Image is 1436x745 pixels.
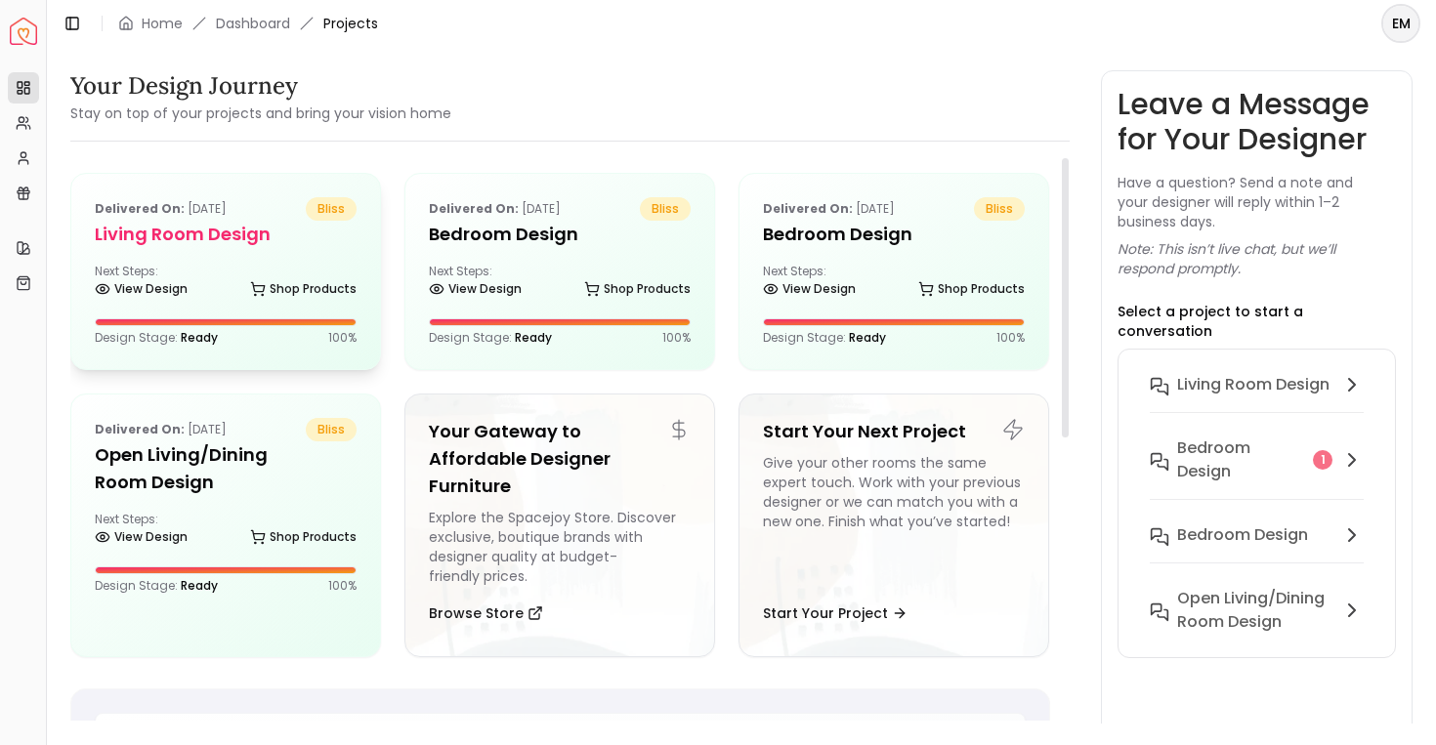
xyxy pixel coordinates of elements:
a: Your Gateway to Affordable Designer FurnitureExplore the Spacejoy Store. Discover exclusive, bout... [404,393,715,657]
a: View Design [763,275,856,303]
p: 100 % [328,330,357,346]
div: 1 [1313,450,1332,470]
small: Stay on top of your projects and bring your vision home [70,103,451,123]
span: EM [1383,6,1418,41]
button: Start Your Project [763,594,908,633]
h5: Bedroom design [429,221,691,248]
p: Design Stage: [95,330,218,346]
div: Next Steps: [763,264,1025,303]
a: Spacejoy [10,18,37,45]
span: Projects [323,14,378,33]
div: Next Steps: [95,264,357,303]
b: Delivered on: [95,421,185,437]
nav: breadcrumb [118,14,378,33]
p: 100 % [328,578,357,594]
a: View Design [95,275,188,303]
p: [DATE] [763,197,895,221]
b: Delivered on: [95,200,185,217]
span: Ready [181,577,218,594]
p: 100 % [662,330,691,346]
span: bliss [640,197,691,221]
div: Next Steps: [429,264,691,303]
span: bliss [974,197,1025,221]
p: Have a question? Send a note and your designer will reply within 1–2 business days. [1118,173,1397,231]
span: bliss [306,418,357,441]
p: [DATE] [429,197,561,221]
button: Living Room design [1134,365,1380,429]
p: Design Stage: [429,330,552,346]
h5: Bedroom Design [763,221,1025,248]
a: Shop Products [250,523,357,551]
a: Shop Products [250,275,357,303]
p: [DATE] [95,197,227,221]
b: Delivered on: [763,200,853,217]
button: Browse Store [429,594,543,633]
p: Note: This isn’t live chat, but we’ll respond promptly. [1118,239,1397,278]
h6: Open Living/Dining Room Design [1177,587,1333,634]
button: Open Living/Dining Room Design [1134,579,1380,642]
div: Give your other rooms the same expert touch. Work with your previous designer or we can match you... [763,453,1025,586]
p: Select a project to start a conversation [1118,302,1397,341]
a: View Design [429,275,522,303]
span: Ready [181,329,218,346]
h6: Bedroom design [1177,436,1306,483]
h3: Your Design Journey [70,70,451,102]
div: Explore the Spacejoy Store. Discover exclusive, boutique brands with designer quality at budget-f... [429,508,691,586]
h3: Leave a Message for Your Designer [1118,87,1397,157]
p: Design Stage: [763,330,886,346]
span: bliss [306,197,357,221]
h5: Open Living/Dining Room Design [95,441,357,496]
b: Delivered on: [429,200,519,217]
button: Bedroom design1 [1134,429,1380,516]
p: Design Stage: [95,578,218,594]
h6: Bedroom Design [1177,523,1308,547]
span: Ready [849,329,886,346]
h5: Your Gateway to Affordable Designer Furniture [429,418,691,500]
a: Shop Products [584,275,691,303]
h6: Living Room design [1177,373,1330,396]
img: Spacejoy Logo [10,18,37,45]
a: Shop Products [918,275,1025,303]
a: Start Your Next ProjectGive your other rooms the same expert touch. Work with your previous desig... [739,393,1049,657]
button: EM [1381,4,1420,43]
p: 100 % [996,330,1025,346]
p: [DATE] [95,418,227,441]
a: View Design [95,523,188,551]
a: Dashboard [216,14,290,33]
button: Bedroom Design [1134,516,1380,579]
a: Home [142,14,183,33]
h5: Living Room design [95,221,357,248]
span: Ready [515,329,552,346]
h5: Start Your Next Project [763,418,1025,445]
div: Next Steps: [95,512,357,551]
